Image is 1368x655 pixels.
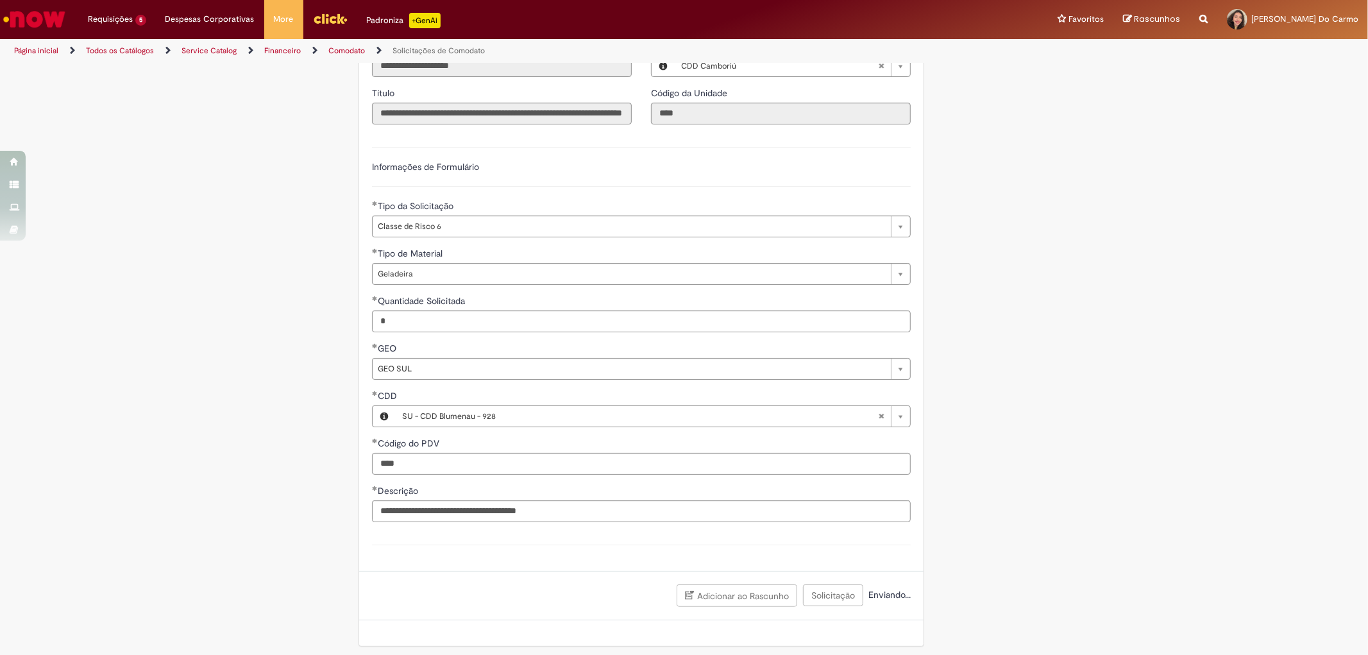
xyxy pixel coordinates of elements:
[872,406,891,427] abbr: Limpar campo CDD
[372,296,378,301] span: Obrigatório Preenchido
[675,56,910,76] a: CDD CamboriúLimpar campo Local
[264,46,301,56] a: Financeiro
[1123,13,1180,26] a: Rascunhos
[372,103,632,124] input: Título
[378,359,884,379] span: GEO SUL
[313,9,348,28] img: click_logo_yellow_360x200.png
[396,406,910,427] a: SU - CDD Blumenau - 928Limpar campo CDD
[378,485,421,497] span: Descrição
[652,56,675,76] button: Local, Visualizar este registro CDD Camboriú
[373,406,396,427] button: CDD, Visualizar este registro SU - CDD Blumenau - 928
[651,103,911,124] input: Código da Unidade
[378,295,468,307] span: Quantidade Solicitada
[182,46,237,56] a: Service Catalog
[378,216,884,237] span: Classe de Risco 6
[402,406,878,427] span: SU - CDD Blumenau - 928
[372,486,378,491] span: Obrigatório Preenchido
[378,390,400,402] span: Necessários - CDD
[135,15,146,26] span: 5
[409,13,441,28] p: +GenAi
[651,87,730,99] label: Somente leitura - Código da Unidade
[10,39,902,63] ul: Trilhas de página
[872,56,891,76] abbr: Limpar campo Local
[372,438,378,443] span: Obrigatório Preenchido
[372,453,911,475] input: Código do PDV
[393,46,485,56] a: Solicitações de Comodato
[372,500,911,522] input: Descrição
[165,13,255,26] span: Despesas Corporativas
[372,87,397,99] label: Somente leitura - Título
[372,161,479,173] label: Informações de Formulário
[866,589,911,600] span: Enviando...
[372,248,378,253] span: Obrigatório Preenchido
[1134,13,1180,25] span: Rascunhos
[328,46,365,56] a: Comodato
[14,46,58,56] a: Página inicial
[86,46,154,56] a: Todos os Catálogos
[372,391,378,396] span: Obrigatório Preenchido
[88,13,133,26] span: Requisições
[1068,13,1104,26] span: Favoritos
[372,343,378,348] span: Obrigatório Preenchido
[378,200,456,212] span: Tipo da Solicitação
[681,56,878,76] span: CDD Camboriú
[378,343,399,354] span: GEO
[378,264,884,284] span: Geladeira
[367,13,441,28] div: Padroniza
[378,438,442,449] span: Código do PDV
[274,13,294,26] span: More
[372,310,911,332] input: Quantidade Solicitada
[372,201,378,206] span: Obrigatório Preenchido
[372,55,632,77] input: Email
[1251,13,1358,24] span: [PERSON_NAME] Do Carmo
[1,6,67,32] img: ServiceNow
[378,248,445,259] span: Tipo de Material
